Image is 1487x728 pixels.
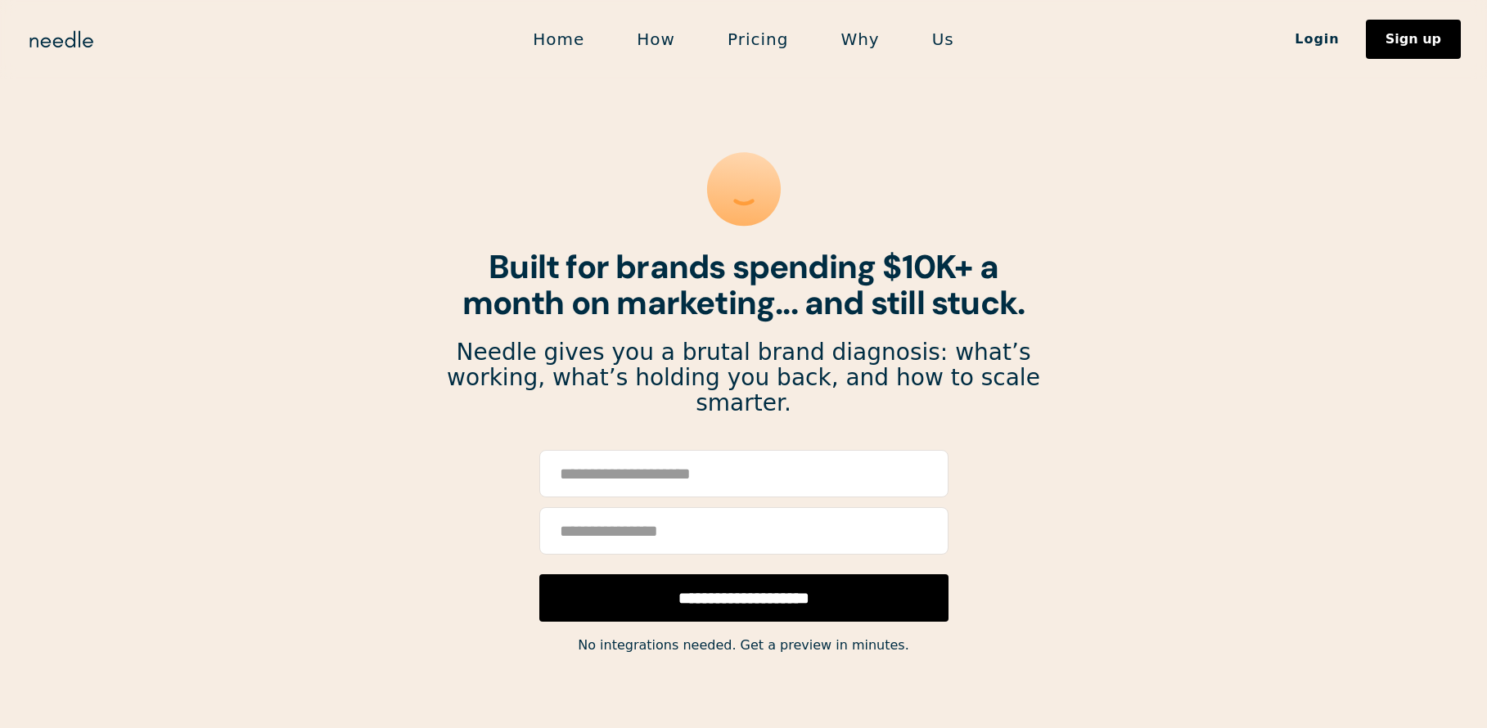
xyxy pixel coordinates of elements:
a: Why [814,22,905,56]
form: Email Form [539,450,949,622]
div: Sign up [1386,33,1441,46]
a: How [611,22,701,56]
a: Sign up [1366,20,1461,59]
div: No integrations needed. Get a preview in minutes. [446,634,1042,657]
a: Home [507,22,611,56]
strong: Built for brands spending $10K+ a month on marketing... and still stuck. [462,245,1025,324]
p: Needle gives you a brutal brand diagnosis: what’s working, what’s holding you back, and how to sc... [446,340,1042,416]
a: Us [906,22,980,56]
a: Pricing [701,22,814,56]
a: Login [1268,25,1366,53]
